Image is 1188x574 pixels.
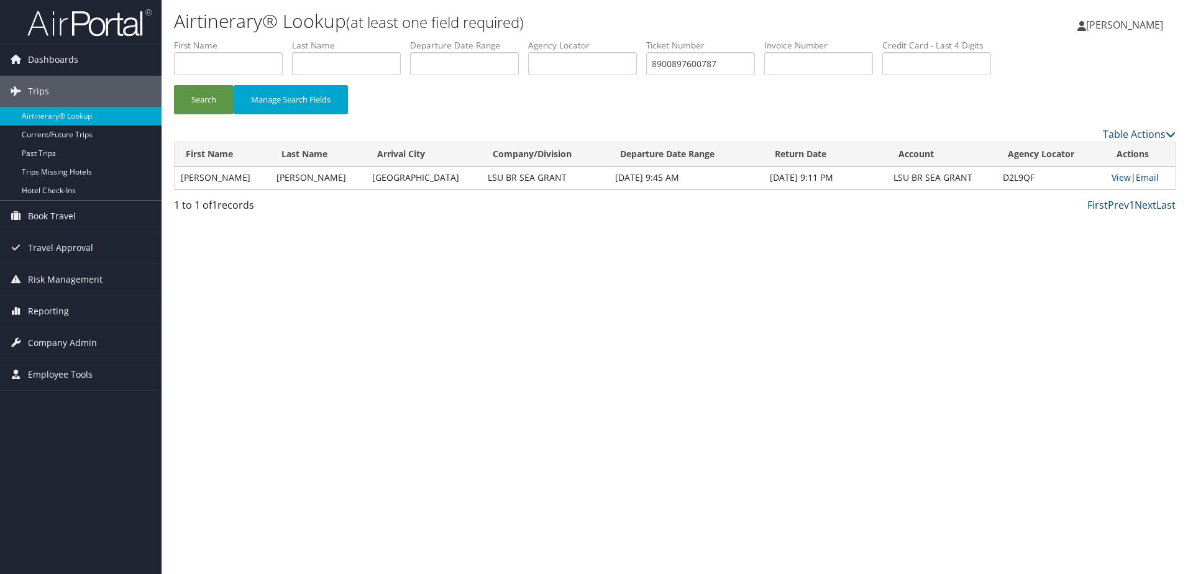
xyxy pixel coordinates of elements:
[764,166,887,189] td: [DATE] 9:11 PM
[346,12,524,32] small: (at least one field required)
[1135,198,1156,212] a: Next
[28,232,93,263] span: Travel Approval
[270,142,366,166] th: Last Name: activate to sort column ascending
[764,142,887,166] th: Return Date: activate to sort column ascending
[28,201,76,232] span: Book Travel
[528,39,646,52] label: Agency Locator
[28,359,93,390] span: Employee Tools
[882,39,1000,52] label: Credit Card - Last 4 Digits
[270,166,366,189] td: [PERSON_NAME]
[609,142,763,166] th: Departure Date Range: activate to sort column ascending
[28,296,69,327] span: Reporting
[1086,18,1163,32] span: [PERSON_NAME]
[27,8,152,37] img: airportal-logo.png
[646,39,764,52] label: Ticket Number
[410,39,528,52] label: Departure Date Range
[174,39,292,52] label: First Name
[887,142,997,166] th: Account: activate to sort column ascending
[28,44,78,75] span: Dashboards
[1077,6,1176,43] a: [PERSON_NAME]
[366,166,482,189] td: [GEOGRAPHIC_DATA]
[212,198,217,212] span: 1
[1087,198,1108,212] a: First
[609,166,763,189] td: [DATE] 9:45 AM
[887,166,997,189] td: LSU BR SEA GRANT
[997,166,1105,189] td: D2L9QF
[1105,166,1175,189] td: |
[174,198,411,219] div: 1 to 1 of records
[1136,171,1159,183] a: Email
[28,264,103,295] span: Risk Management
[174,85,234,114] button: Search
[1156,198,1176,212] a: Last
[1112,171,1131,183] a: View
[234,85,348,114] button: Manage Search Fields
[175,166,270,189] td: [PERSON_NAME]
[482,142,609,166] th: Company/Division
[764,39,882,52] label: Invoice Number
[1129,198,1135,212] a: 1
[482,166,609,189] td: LSU BR SEA GRANT
[1105,142,1175,166] th: Actions
[28,327,97,358] span: Company Admin
[366,142,482,166] th: Arrival City: activate to sort column ascending
[28,76,49,107] span: Trips
[1103,127,1176,141] a: Table Actions
[174,8,842,34] h1: Airtinerary® Lookup
[292,39,410,52] label: Last Name
[1108,198,1129,212] a: Prev
[997,142,1105,166] th: Agency Locator: activate to sort column ascending
[175,142,270,166] th: First Name: activate to sort column ascending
